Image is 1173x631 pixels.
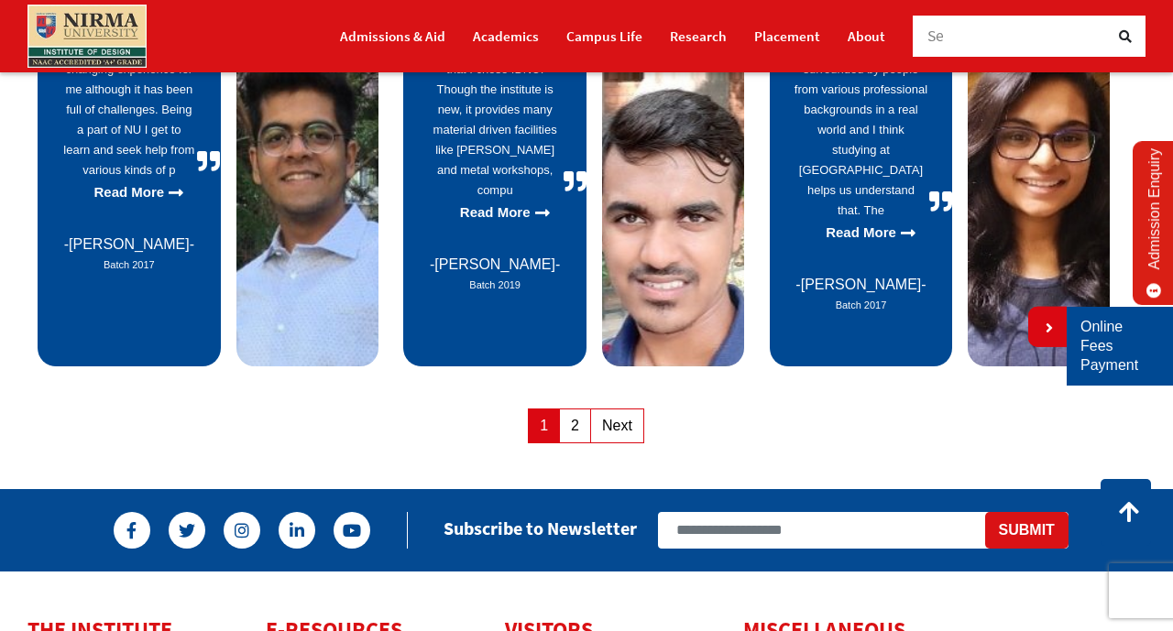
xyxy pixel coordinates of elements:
[444,517,637,539] h2: Subscribe to Newsletter
[236,17,378,366] img: Hardik Makhija
[430,256,560,272] span: [PERSON_NAME]
[795,39,927,222] a: One is always surrounded by people from various professional backgrounds in a real world and I th...
[754,20,820,52] a: Placement
[670,20,727,52] a: Research
[559,408,591,443] a: 2
[795,221,927,245] a: Read More
[968,17,1110,366] img: Snigdha Suggala
[429,201,562,224] a: Read More
[985,512,1069,549] button: Submit
[62,39,195,181] a: IDNU has been a life changing experience for me although it has been full of challenges. Being a ...
[429,39,562,201] a: I feel immensely grateful that I chose IDNU. Though the institute is new, it provides many materi...
[64,236,194,252] span: [PERSON_NAME]
[38,394,1135,458] nav: Posts pagination
[27,5,147,68] img: main_logo
[62,180,195,204] a: Read More
[927,26,945,46] span: Se
[473,20,539,52] a: Academics
[590,408,644,443] a: Next
[340,20,445,52] a: Admissions & Aid
[566,20,642,52] a: Campus Life
[795,297,927,314] cite: Source Title
[1080,318,1159,375] a: Online Fees Payment
[528,408,560,443] span: 1
[602,17,744,366] img: Shardul Dugad
[62,256,195,274] cite: Source Title
[795,277,926,292] span: [PERSON_NAME]
[429,277,562,294] cite: Source Title
[848,20,885,52] a: About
